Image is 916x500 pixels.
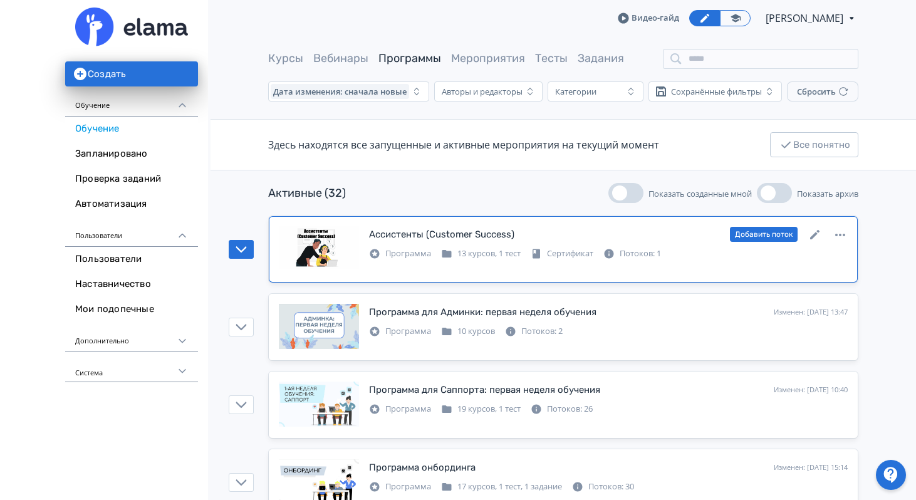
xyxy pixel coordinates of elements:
a: Автоматизация [65,192,198,217]
div: Программа [369,403,431,415]
a: Вебинары [313,51,368,65]
div: Потоков: 26 [531,403,593,415]
a: Запланировано [65,142,198,167]
a: Видео-гайд [618,12,679,24]
div: Сохранённые фильтры [671,86,762,96]
div: Изменен: [DATE] 10:40 [774,385,848,395]
button: Сохранённые фильтры [648,81,782,102]
div: 19 курсов, 1 тест [441,403,521,415]
a: Переключиться в режим ученика [720,10,751,26]
div: Пользователи [65,217,198,247]
button: Сбросить [787,81,858,102]
div: Обучение [65,86,198,117]
button: Категории [548,81,643,102]
div: 17 курсов, 1 тест, 1 задание [441,481,562,493]
div: Программа онбординга [369,461,476,475]
a: Наставничество [65,272,198,297]
div: Авторы и редакторы [442,86,523,96]
span: Показать созданные мной [648,188,752,199]
a: Тесты [535,51,568,65]
div: Программа [369,247,431,260]
span: Ирина Стец [766,11,845,26]
button: Авторы и редакторы [434,81,543,102]
div: Изменен: [DATE] 15:14 [774,462,848,473]
div: Категории [555,86,596,96]
a: Проверка заданий [65,167,198,192]
a: Мероприятия [451,51,525,65]
div: Активные (32) [268,185,346,202]
a: Программы [378,51,441,65]
a: Мои подопечные [65,297,198,322]
a: Пользователи [65,247,198,272]
img: https://files.teachbase.ru/system/account/49446/logo/medium-41563bfb68b138c87ea16aa7a8c83070.png [75,8,188,46]
a: Задания [578,51,624,65]
div: Потоков: 2 [505,325,563,338]
div: Сертификат [531,247,593,260]
button: Дата изменения: сначала новые [268,81,429,102]
div: Потоков: 1 [603,247,661,260]
div: 13 курсов, 1 тест [441,247,521,260]
div: Здесь находятся все запущенные и активные мероприятия на текущий момент [268,137,659,152]
div: Программа [369,481,431,493]
button: Все понятно [770,132,858,157]
a: Курсы [268,51,303,65]
button: Добавить поток [730,227,798,242]
div: Ассистенты (Customer Success) [369,227,514,242]
span: Дата изменения: сначала новые [273,86,407,96]
div: Программа для Саппорта: первая неделя обучения [369,383,600,397]
div: Дополнительно [65,322,198,352]
button: Создать [65,61,198,86]
div: Потоков: 30 [572,481,634,493]
a: Обучение [65,117,198,142]
div: Программа [369,325,431,338]
div: Программа для Админки: первая неделя обучения [369,305,596,320]
div: Изменен: [DATE] 13:47 [774,307,848,318]
div: 10 курсов [441,325,495,338]
div: Система [65,352,198,382]
span: Показать архив [797,188,858,199]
